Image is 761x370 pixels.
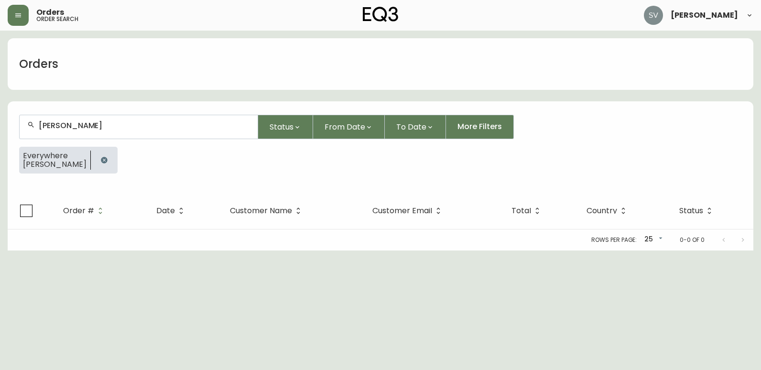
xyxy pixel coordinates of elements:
[385,115,446,139] button: To Date
[258,115,313,139] button: Status
[156,207,187,215] span: Date
[230,207,304,215] span: Customer Name
[679,207,716,215] span: Status
[372,207,445,215] span: Customer Email
[39,121,250,130] input: Search
[457,121,502,132] span: More Filters
[63,207,107,215] span: Order #
[270,121,294,133] span: Status
[325,121,365,133] span: From Date
[372,208,432,214] span: Customer Email
[587,207,630,215] span: Country
[36,16,78,22] h5: order search
[36,9,64,16] span: Orders
[641,232,664,248] div: 25
[644,6,663,25] img: 0ef69294c49e88f033bcbeb13310b844
[363,7,398,22] img: logo
[587,208,617,214] span: Country
[396,121,426,133] span: To Date
[511,208,531,214] span: Total
[680,236,705,244] p: 0-0 of 0
[230,208,292,214] span: Customer Name
[156,208,175,214] span: Date
[446,115,514,139] button: More Filters
[679,208,703,214] span: Status
[511,207,544,215] span: Total
[19,56,58,72] h1: Orders
[313,115,385,139] button: From Date
[591,236,637,244] p: Rows per page:
[63,208,94,214] span: Order #
[23,152,87,160] span: Everywhere
[671,11,738,19] span: [PERSON_NAME]
[23,160,87,169] span: [PERSON_NAME]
